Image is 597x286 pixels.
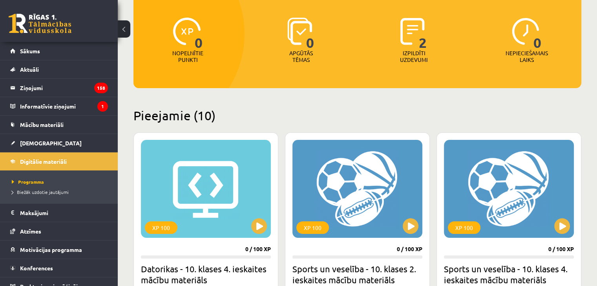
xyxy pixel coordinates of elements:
span: 0 [306,18,314,50]
a: Motivācijas programma [10,241,108,259]
span: Aktuāli [20,66,39,73]
span: 2 [419,18,427,50]
img: icon-clock-7be60019b62300814b6bd22b8e044499b485619524d84068768e800edab66f18.svg [512,18,539,45]
i: 1 [97,101,108,112]
div: XP 100 [145,221,177,234]
a: Sākums [10,42,108,60]
a: [DEMOGRAPHIC_DATA] [10,134,108,152]
img: icon-xp-0682a9bc20223a9ccc6f5883a126b849a74cddfe5390d2b41b4391c66f2066e7.svg [173,18,201,45]
div: XP 100 [296,221,329,234]
span: Konferences [20,264,53,272]
a: Biežāk uzdotie jautājumi [12,188,110,195]
p: Nepieciešamais laiks [506,50,548,63]
span: Atzīmes [20,228,41,235]
span: Sākums [20,47,40,54]
a: Aktuāli [10,60,108,78]
span: Digitālie materiāli [20,158,67,165]
p: Nopelnītie punkti [172,50,203,63]
span: 0 [195,18,203,50]
span: Motivācijas programma [20,246,82,253]
h2: Pieejamie (10) [133,108,581,123]
a: Rīgas 1. Tālmācības vidusskola [9,14,71,33]
p: Izpildīti uzdevumi [398,50,429,63]
legend: Ziņojumi [20,79,108,97]
span: Programma [12,179,44,185]
span: [DEMOGRAPHIC_DATA] [20,139,82,147]
span: Mācību materiāli [20,121,64,128]
legend: Maksājumi [20,204,108,222]
a: Atzīmes [10,222,108,240]
h2: Sports un veselība - 10. klases 2. ieskaites mācību materiāls [292,263,422,285]
img: icon-learned-topics-4a711ccc23c960034f471b6e78daf4a3bad4a20eaf4de84257b87e66633f6470.svg [287,18,312,45]
a: Informatīvie ziņojumi1 [10,97,108,115]
img: icon-completed-tasks-ad58ae20a441b2904462921112bc710f1caf180af7a3daa7317a5a94f2d26646.svg [400,18,425,45]
a: Programma [12,178,110,185]
i: 158 [94,83,108,93]
h2: Datorikas - 10. klases 4. ieskaites mācību materiāls [141,263,271,285]
a: Maksājumi [10,204,108,222]
a: Konferences [10,259,108,277]
a: Ziņojumi158 [10,79,108,97]
span: 0 [533,18,542,50]
div: XP 100 [448,221,480,234]
a: Digitālie materiāli [10,152,108,170]
a: Mācību materiāli [10,116,108,134]
span: Biežāk uzdotie jautājumi [12,189,69,195]
h2: Sports un veselība - 10. klases 4. ieskaites mācību materiāls [444,263,574,285]
p: Apgūtās tēmas [286,50,316,63]
legend: Informatīvie ziņojumi [20,97,108,115]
